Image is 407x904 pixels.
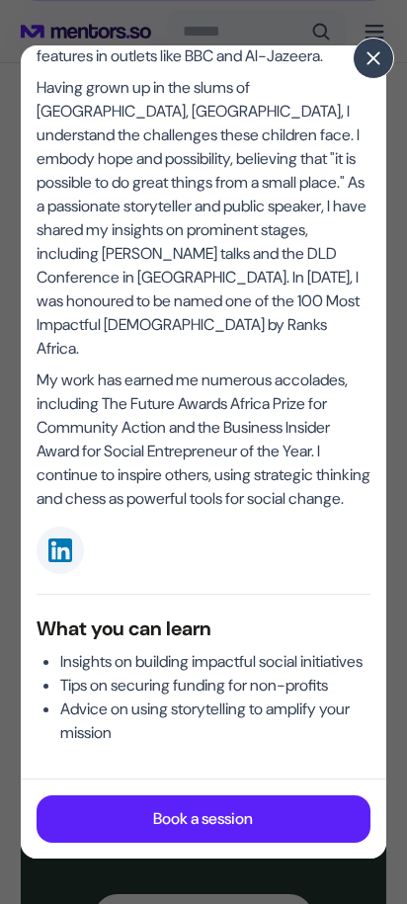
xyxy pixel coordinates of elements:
[37,369,371,511] p: My work has earned me numerous accolades, including The Future Awards Africa Prize for Community ...
[37,76,371,361] p: Having grown up in the slums of [GEOGRAPHIC_DATA], [GEOGRAPHIC_DATA], I understand the challenges...
[153,807,253,831] p: Book a session
[60,698,371,745] li: Advice on using storytelling to amplify your mission
[60,674,371,698] li: Tips on securing funding for non-profits
[37,615,371,642] h5: What you can learn
[48,538,72,562] img: linkedin
[37,795,371,843] button: Book a session
[60,650,371,674] li: Insights on building impactful social initiatives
